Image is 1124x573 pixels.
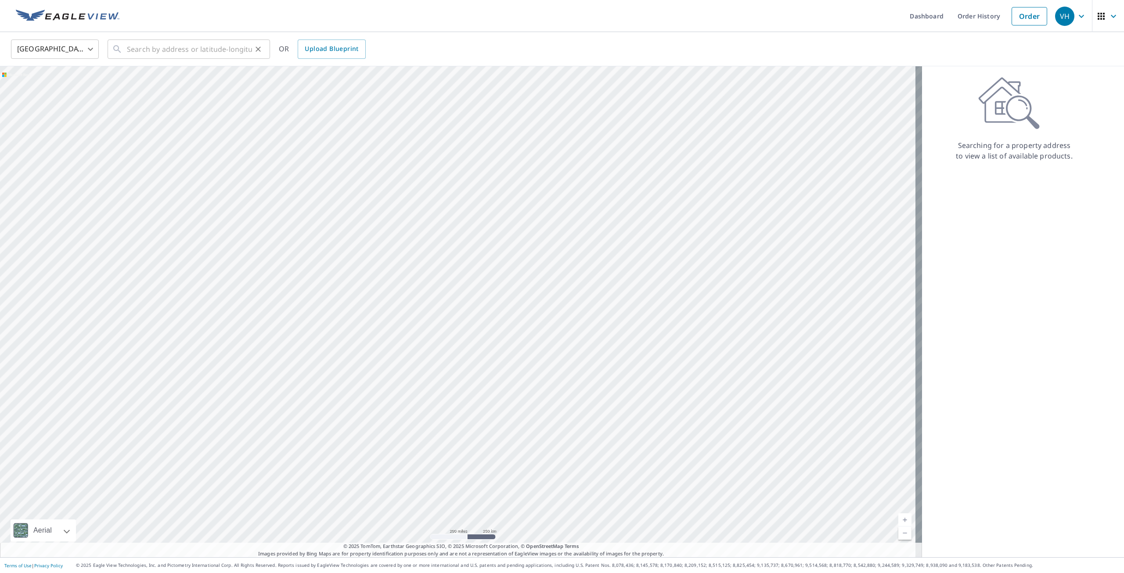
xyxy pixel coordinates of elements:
[526,543,563,549] a: OpenStreetMap
[1055,7,1074,26] div: VH
[4,562,32,569] a: Terms of Use
[252,43,264,55] button: Clear
[11,37,99,61] div: [GEOGRAPHIC_DATA]
[4,563,63,568] p: |
[76,562,1120,569] p: © 2025 Eagle View Technologies, Inc. and Pictometry International Corp. All Rights Reserved. Repo...
[343,543,579,550] span: © 2025 TomTom, Earthstar Geographics SIO, © 2025 Microsoft Corporation, ©
[305,43,358,54] span: Upload Blueprint
[16,10,119,23] img: EV Logo
[565,543,579,549] a: Terms
[31,519,54,541] div: Aerial
[898,513,911,526] a: Current Level 5, Zoom In
[34,562,63,569] a: Privacy Policy
[11,519,76,541] div: Aerial
[298,40,365,59] a: Upload Blueprint
[279,40,366,59] div: OR
[955,140,1073,161] p: Searching for a property address to view a list of available products.
[127,37,252,61] input: Search by address or latitude-longitude
[898,526,911,540] a: Current Level 5, Zoom Out
[1012,7,1047,25] a: Order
